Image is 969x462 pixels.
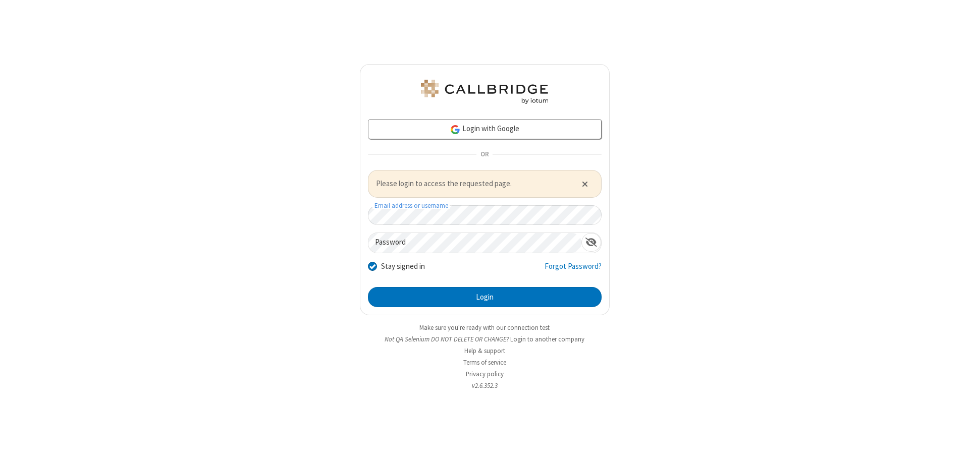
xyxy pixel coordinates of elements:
[581,233,601,252] div: Show password
[376,178,569,190] span: Please login to access the requested page.
[381,261,425,272] label: Stay signed in
[450,124,461,135] img: google-icon.png
[510,334,584,344] button: Login to another company
[463,358,506,367] a: Terms of service
[464,346,505,355] a: Help & support
[368,119,602,139] a: Login with Google
[576,176,593,191] button: Close alert
[466,370,504,378] a: Privacy policy
[419,80,550,104] img: QA Selenium DO NOT DELETE OR CHANGE
[368,287,602,307] button: Login
[419,323,550,332] a: Make sure you're ready with our connection test
[360,381,610,390] li: v2.6.352.3
[545,261,602,280] a: Forgot Password?
[360,334,610,344] li: Not QA Selenium DO NOT DELETE OR CHANGE?
[476,148,493,162] span: OR
[368,233,581,253] input: Password
[368,205,602,225] input: Email address or username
